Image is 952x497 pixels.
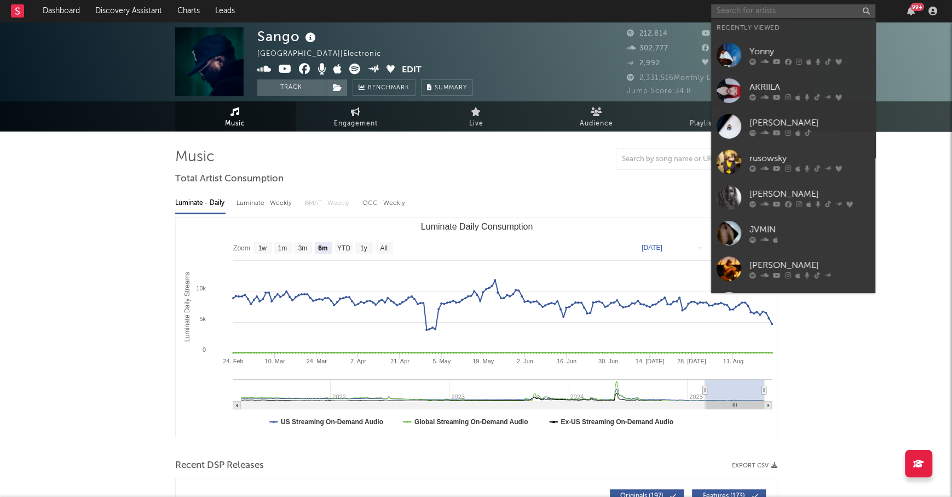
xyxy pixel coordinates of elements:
text: Ex-US Streaming On-Demand Audio [561,418,673,426]
text: 7. Apr [350,358,366,364]
text: 11. Aug [723,358,743,364]
div: Luminate - Daily [175,194,226,213]
div: [PERSON_NAME] [749,259,870,272]
span: Benchmark [368,82,409,95]
input: Search by song name or URL [616,155,732,164]
a: JVMIN [711,215,875,251]
svg: Luminate Daily Consumption [176,218,777,437]
div: Sango [257,27,319,45]
span: 212,814 [627,30,668,37]
text: 1w [258,244,267,252]
a: Benchmark [353,79,416,96]
text: US Streaming On-Demand Audio [281,418,383,426]
a: rusowsky [711,144,875,180]
div: [PERSON_NAME] [749,187,870,201]
text: [DATE] [642,244,662,252]
text: 10k [196,285,206,292]
text: 16. Jun [556,358,576,364]
span: 6,050 [702,30,736,37]
div: Yonny [749,45,870,58]
text: 24. Feb [223,358,243,364]
text: Zoom [233,244,250,252]
text: 30. Jun [598,358,618,364]
text: Global Streaming On-Demand Audio [414,418,528,426]
text: → [696,244,703,252]
div: 99 + [910,3,924,11]
span: Recent DSP Releases [175,459,264,472]
span: Playlists/Charts [690,117,744,130]
a: AKRIILA [711,73,875,108]
div: Recently Viewed [717,21,870,35]
a: [PERSON_NAME] [711,108,875,144]
text: 21. Apr [390,358,409,364]
div: [GEOGRAPHIC_DATA] | Electronic [257,48,394,61]
span: Total Artist Consumption [175,173,284,186]
span: 11,984 [702,60,738,67]
text: 19. May [472,358,494,364]
button: Edit [402,64,422,77]
text: 5. May [432,358,451,364]
input: Search for artists [711,4,875,18]
a: [PERSON_NAME] [711,251,875,287]
div: OCC - Weekly [362,194,406,213]
text: 6m [318,244,327,252]
text: 3m [298,244,307,252]
text: All [380,244,387,252]
span: 2,331,516 Monthly Listeners [627,75,741,82]
text: YTD [337,244,350,252]
text: 5k [199,316,206,322]
a: Audience [536,101,657,132]
text: Luminate Daily Consumption [420,222,533,231]
span: 302,777 [627,45,668,52]
text: 14. [DATE] [635,358,664,364]
button: Track [257,79,326,96]
button: Summary [421,79,473,96]
span: Jump Score: 34.8 [627,88,691,95]
span: Audience [580,117,613,130]
text: 1m [278,244,287,252]
text: 1y [360,244,367,252]
text: 0 [202,346,205,353]
button: 99+ [907,7,915,15]
span: 75,000 [702,45,740,52]
a: Music [175,101,296,132]
text: 2. Jun [516,358,533,364]
a: Playlists/Charts [657,101,777,132]
div: AKRIILA [749,81,870,94]
span: 2,992 [627,60,660,67]
div: Luminate - Weekly [236,194,294,213]
text: 24. Mar [306,358,327,364]
a: Yonny [711,37,875,73]
div: rusowsky [749,152,870,165]
div: [PERSON_NAME] [749,116,870,129]
span: Music [225,117,245,130]
span: Engagement [334,117,378,130]
text: Luminate Daily Streams [183,272,191,341]
span: Summary [435,85,467,91]
span: Live [469,117,483,130]
a: Engagement [296,101,416,132]
button: Export CSV [732,462,777,469]
a: [PERSON_NAME] [711,287,875,322]
div: JVMIN [749,223,870,236]
a: [PERSON_NAME] [711,180,875,215]
a: Live [416,101,536,132]
text: 10. Mar [264,358,285,364]
text: 28. [DATE] [677,358,706,364]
